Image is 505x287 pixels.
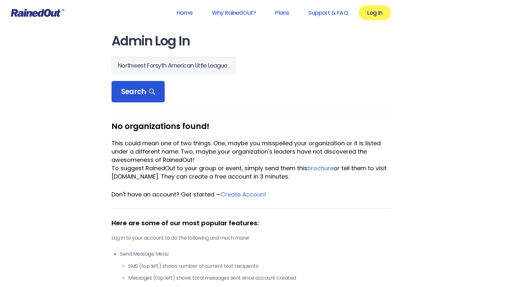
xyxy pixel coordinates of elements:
[300,5,356,20] a: Support & FAQ
[112,218,393,228] div: Here are some of our most popular features:
[128,274,393,282] li: Messages (top left) shows total messages sent since account created
[128,262,393,270] li: SMS (top left) shows number of current text recipients
[359,5,391,20] a: Log In
[203,5,264,20] a: Why RainedOut?
[112,139,393,164] div: This could mean one of two things. One, maybe you misspelled your organization or it is listed un...
[112,234,393,242] p: Log in to your account to do the following and much more!
[121,87,155,96] span: Search
[112,34,393,48] h1: Admin Log In
[112,57,236,75] input: Search Orgs…
[307,164,334,172] a: brochure
[168,5,201,20] a: Home
[221,190,266,198] a: Create Account
[112,81,165,103] div: Search
[267,5,297,20] a: Plans
[112,164,393,181] div: To suggest RainedOut to your group or event, simply send them this or tell them to visit [DOMAIN_...
[112,122,393,131] h3: No organizations found!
